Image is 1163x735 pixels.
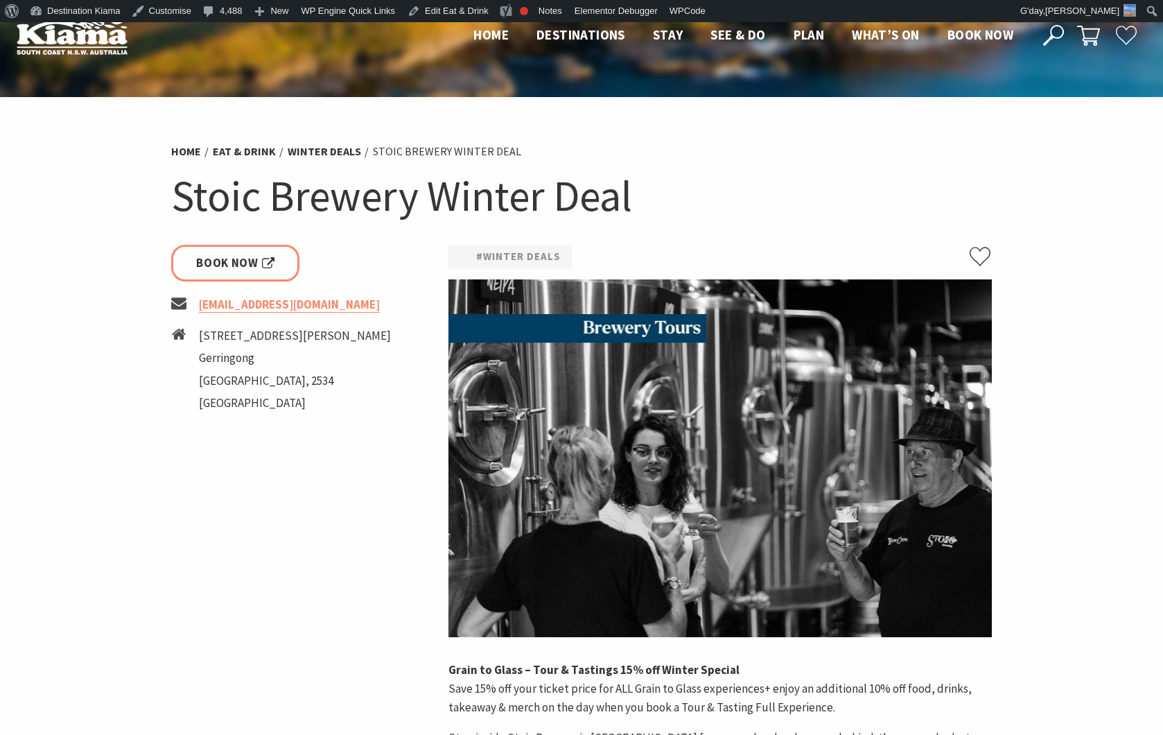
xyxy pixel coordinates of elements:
[199,297,380,313] a: [EMAIL_ADDRESS][DOMAIN_NAME]
[171,144,201,159] a: Home
[448,662,740,677] strong: Grain to Glass – Tour & Tastings 15% off Winter Special
[199,394,391,413] li: [GEOGRAPHIC_DATA]
[460,24,1027,47] nav: Main Menu
[852,26,920,43] span: What’s On
[199,349,391,367] li: Gerringong
[171,245,299,282] a: Book Now
[710,26,765,43] span: See & Do
[1123,4,1136,17] img: 3-150x150.jpg
[196,254,274,273] span: Book Now
[520,7,528,15] div: Focus keyphrase not set
[288,144,361,159] a: Winter Deals
[1045,6,1119,16] span: [PERSON_NAME]
[17,17,128,55] img: Kiama Logo
[653,26,683,43] span: Stay
[536,26,625,43] span: Destinations
[373,143,521,161] li: Stoic Brewery Winter Deal
[199,327,391,345] li: [STREET_ADDRESS][PERSON_NAME]
[473,26,509,43] span: Home
[794,26,825,43] span: Plan
[213,144,276,159] a: Eat & Drink
[171,168,992,224] h1: Stoic Brewery Winter Deal
[947,26,1013,43] span: Book now
[448,661,992,718] p: Save 15% off your ticket price for ALL Grain to Glass experiences+ enjoy an additional 10% off fo...
[199,372,391,390] li: [GEOGRAPHIC_DATA], 2534
[476,248,561,266] a: #Winter Deals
